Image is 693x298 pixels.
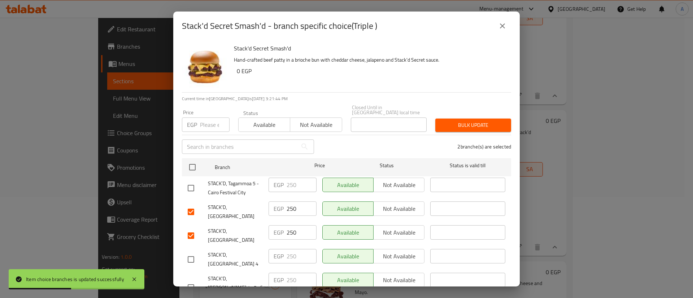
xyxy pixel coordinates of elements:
h2: Stack'd Secret Smash'd - branch specific choice(Triple ) [182,20,377,32]
p: Current time in [GEOGRAPHIC_DATA] is [DATE] 3:21:44 PM [182,95,511,102]
input: Please enter price [287,225,317,240]
button: close [494,17,511,35]
span: Not available [376,204,422,214]
span: Not available [376,227,422,238]
span: Price [296,161,344,170]
button: Not available [290,117,342,132]
input: Please enter price [287,273,317,287]
span: Not available [293,120,339,130]
input: Please enter price [287,201,317,216]
h6: 0 EGP [237,66,505,76]
p: Hand-crafted beef patty in a brioche bun with cheddar cheese, jalapeno and Stack'd Secret sauce. [234,55,505,65]
input: Please enter price [200,117,230,132]
div: Item choice branches is updated successfully [26,275,124,283]
p: EGP [187,120,197,129]
span: STACK`D, Tagammoa 5 - Cairo Festival City [208,179,263,197]
input: Please enter price [287,249,317,263]
span: Branch [215,163,290,172]
h6: Stack'd Secret Smash'd [234,43,505,53]
button: Available [322,201,374,216]
span: Available [326,204,371,214]
button: Available [238,117,290,132]
p: EGP [274,204,284,213]
span: STACK'D, [GEOGRAPHIC_DATA] [208,227,263,245]
p: EGP [274,228,284,237]
button: Not available [373,225,424,240]
span: STACK'D, [GEOGRAPHIC_DATA] [208,203,263,221]
button: Bulk update [435,119,511,132]
p: 2 branche(s) are selected [457,143,511,150]
span: Status is valid till [430,161,505,170]
button: Available [322,225,374,240]
p: EGP [274,276,284,284]
button: Not available [373,201,424,216]
span: STACK`D, [GEOGRAPHIC_DATA] 4 [208,250,263,268]
span: Bulk update [441,121,505,130]
span: Status [349,161,424,170]
span: Available [241,120,287,130]
img: Stack'd Secret Smash'd [182,43,228,89]
p: EGP [274,252,284,261]
span: Available [326,227,371,238]
input: Please enter price [287,178,317,192]
input: Search in branches [182,139,297,154]
p: EGP [274,181,284,189]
